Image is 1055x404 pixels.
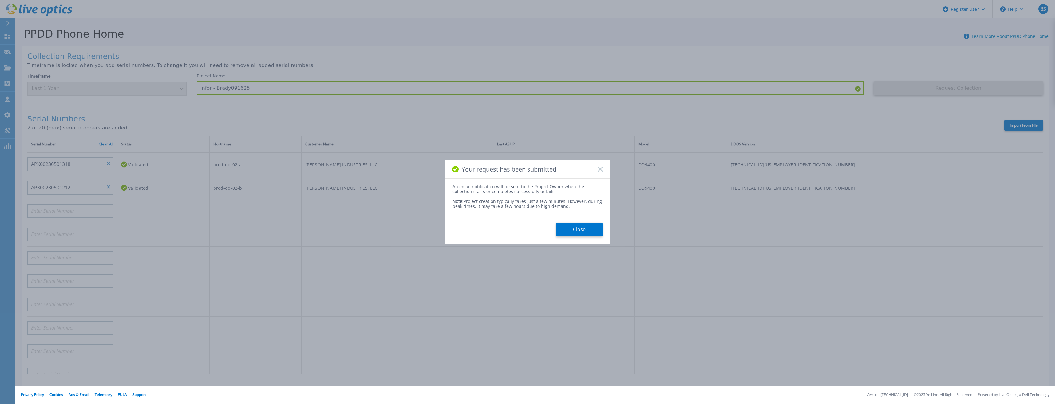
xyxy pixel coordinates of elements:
[914,393,972,397] li: © 2025 Dell Inc. All Rights Reserved
[556,223,603,236] button: Close
[452,198,464,204] span: Note:
[462,166,556,173] span: Your request has been submitted
[118,392,127,397] a: EULA
[21,392,44,397] a: Privacy Policy
[452,184,603,194] div: An email notification will be sent to the Project Owner when the collection starts or completes s...
[69,392,89,397] a: Ads & Email
[452,194,603,209] div: Project creation typically takes just a few minutes. However, during peak times, it may take a fe...
[132,392,146,397] a: Support
[95,392,112,397] a: Telemetry
[867,393,908,397] li: Version: [TECHNICAL_ID]
[978,393,1049,397] li: Powered by Live Optics, a Dell Technology
[49,392,63,397] a: Cookies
